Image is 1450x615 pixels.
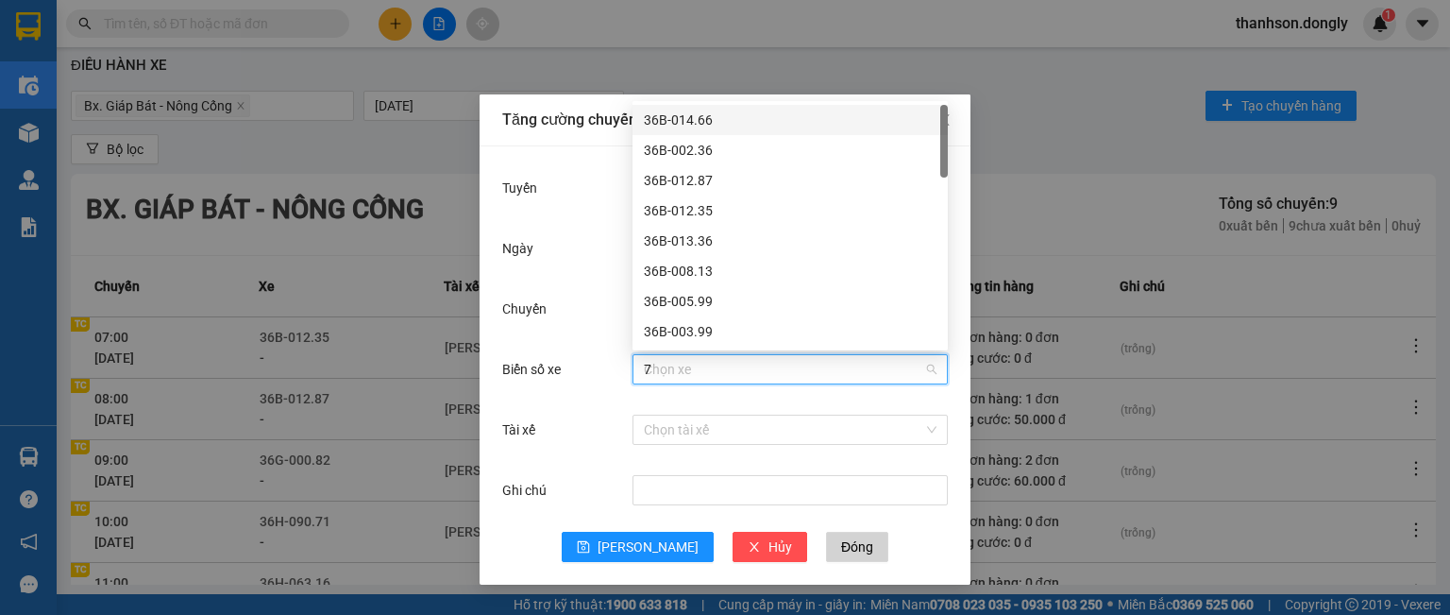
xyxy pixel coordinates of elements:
label: Chuyến [502,301,556,316]
span: GP1408250274 [170,97,282,117]
button: closeHủy [733,532,807,562]
button: save[PERSON_NAME] [562,532,714,562]
span: [PERSON_NAME] [598,537,699,557]
div: 36B-008.13 [632,256,948,286]
label: Ghi chú [502,483,556,498]
input: Biển số xe [644,355,923,384]
button: Close [918,94,970,147]
div: 36B-012.35 [644,200,936,221]
div: 36B-003.99 [632,316,948,347]
label: Ngày [502,241,543,256]
div: 36B-013.36 [632,226,948,256]
label: Tuyến [502,180,547,196]
div: 36B-012.87 [644,170,936,191]
div: 36B-012.87 [632,165,948,196]
span: save [577,540,590,555]
div: 36B-012.35 [632,196,948,226]
span: close [748,540,761,555]
span: Hủy [768,537,792,557]
div: 36B-002.36 [644,140,936,161]
div: 36B-013.36 [644,231,936,251]
div: 36B-014.66 [644,110,936,130]
img: logo [9,65,42,131]
div: 36B-002.36 [632,135,948,165]
div: 36B-005.99 [644,291,936,312]
input: Ghi chú [632,475,948,505]
strong: CHUYỂN PHÁT NHANH ĐÔNG LÝ [46,15,165,77]
span: Đóng [841,537,873,557]
label: Tài xế [502,422,545,437]
strong: PHIẾU BIÊN NHẬN [55,125,158,165]
button: Đóng [826,532,888,562]
div: 36B-003.99 [644,321,936,342]
div: Tăng cường chuyến chỉ chở hàng [502,110,948,130]
div: 36B-005.99 [632,286,948,316]
input: Tài xế [644,416,923,444]
label: Biển số xe [502,362,570,377]
div: 36B-008.13 [644,261,936,282]
div: 36B-014.66 [632,105,948,135]
span: SĐT XE 0867 585 938 [56,80,157,121]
